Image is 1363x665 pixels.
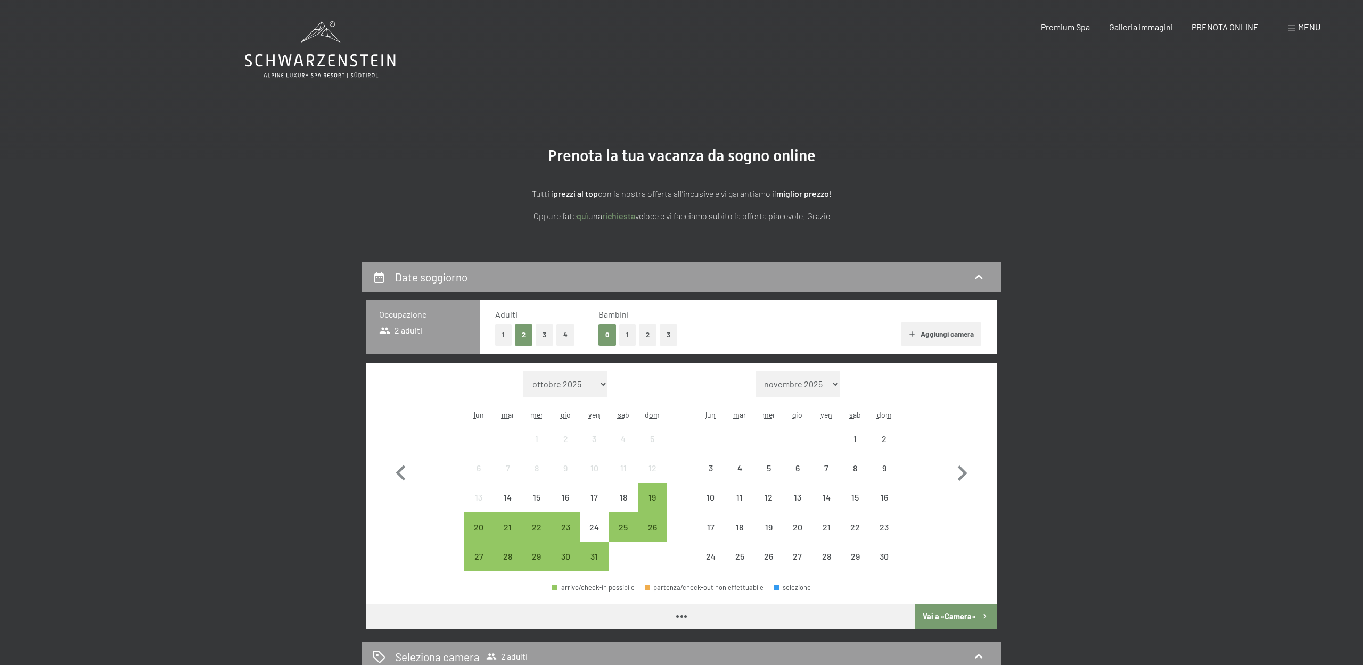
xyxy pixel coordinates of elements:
[725,454,754,483] div: Tue Nov 04 2025
[697,523,724,550] div: 17
[523,435,550,461] div: 1
[580,425,609,453] div: arrivo/check-in non effettuabile
[1298,22,1320,32] span: Menu
[725,512,754,541] div: Tue Nov 18 2025
[522,542,551,571] div: Wed Oct 29 2025
[493,454,522,483] div: Tue Oct 07 2025
[870,425,899,453] div: Sun Nov 02 2025
[523,464,550,491] div: 8
[609,483,638,512] div: arrivo/check-in non effettuabile
[464,483,493,512] div: Mon Oct 13 2025
[870,512,899,541] div: arrivo/check-in non effettuabile
[464,454,493,483] div: arrivo/check-in non effettuabile
[754,483,783,512] div: Wed Nov 12 2025
[609,425,638,453] div: arrivo/check-in non effettuabile
[638,512,667,541] div: arrivo/check-in possibile
[502,410,514,419] abbr: martedì
[870,483,899,512] div: arrivo/check-in non effettuabile
[523,523,550,550] div: 22
[841,512,869,541] div: arrivo/check-in non effettuabile
[561,410,571,419] abbr: giovedì
[493,512,522,541] div: Tue Oct 21 2025
[551,454,580,483] div: Thu Oct 09 2025
[551,425,580,453] div: arrivo/check-in non effettuabile
[379,309,467,320] h3: Occupazione
[725,483,754,512] div: arrivo/check-in non effettuabile
[580,512,609,541] div: arrivo/check-in non effettuabile
[645,584,764,591] div: partenza/check-out non effettuabile
[495,309,518,319] span: Adulti
[493,512,522,541] div: arrivo/check-in possibile
[464,542,493,571] div: arrivo/check-in possibile
[841,483,869,512] div: arrivo/check-in non effettuabile
[494,493,521,520] div: 14
[776,188,829,198] strong: miglior prezzo
[639,324,656,346] button: 2
[580,512,609,541] div: Fri Oct 24 2025
[522,512,551,541] div: arrivo/check-in possibile
[598,309,629,319] span: Bambini
[841,483,869,512] div: Sat Nov 15 2025
[530,410,543,419] abbr: mercoledì
[901,322,981,346] button: Aggiungi camera
[812,542,841,571] div: arrivo/check-in non effettuabile
[465,464,492,491] div: 6
[610,464,637,491] div: 11
[783,542,812,571] div: arrivo/check-in non effettuabile
[493,483,522,512] div: Tue Oct 14 2025
[581,435,607,461] div: 3
[696,483,725,512] div: Mon Nov 10 2025
[610,493,637,520] div: 18
[783,483,812,512] div: arrivo/check-in non effettuabile
[696,454,725,483] div: arrivo/check-in non effettuabile
[841,454,869,483] div: Sat Nov 08 2025
[696,542,725,571] div: arrivo/check-in non effettuabile
[493,454,522,483] div: arrivo/check-in non effettuabile
[551,542,580,571] div: arrivo/check-in possibile
[580,425,609,453] div: Fri Oct 03 2025
[638,483,667,512] div: arrivo/check-in possibile
[696,512,725,541] div: Mon Nov 17 2025
[812,454,841,483] div: Fri Nov 07 2025
[523,552,550,579] div: 29
[784,493,811,520] div: 13
[618,410,629,419] abbr: sabato
[762,410,775,419] abbr: mercoledì
[639,523,666,550] div: 26
[784,552,811,579] div: 27
[783,454,812,483] div: Thu Nov 06 2025
[842,464,868,491] div: 8
[553,188,598,198] strong: prezzi al top
[645,410,660,419] abbr: domenica
[792,410,802,419] abbr: giovedì
[385,371,416,571] button: Mese precedente
[522,483,551,512] div: Wed Oct 15 2025
[870,512,899,541] div: Sun Nov 23 2025
[812,483,841,512] div: arrivo/check-in non effettuabile
[552,493,579,520] div: 16
[726,493,753,520] div: 11
[726,552,753,579] div: 25
[580,454,609,483] div: arrivo/check-in non effettuabile
[581,493,607,520] div: 17
[1192,22,1259,32] span: PRENOTA ONLINE
[754,542,783,571] div: Wed Nov 26 2025
[493,542,522,571] div: Tue Oct 28 2025
[522,542,551,571] div: arrivo/check-in possibile
[609,483,638,512] div: Sat Oct 18 2025
[813,464,840,491] div: 7
[849,410,861,419] abbr: sabato
[548,146,816,165] span: Prenota la tua vacanza da sogno online
[783,542,812,571] div: Thu Nov 27 2025
[871,435,898,461] div: 2
[552,584,635,591] div: arrivo/check-in possibile
[577,211,588,221] a: quì
[812,512,841,541] div: Fri Nov 21 2025
[696,512,725,541] div: arrivo/check-in non effettuabile
[783,483,812,512] div: Thu Nov 13 2025
[610,523,637,550] div: 25
[493,483,522,512] div: arrivo/check-in non effettuabile
[842,552,868,579] div: 29
[551,454,580,483] div: arrivo/check-in non effettuabile
[522,483,551,512] div: arrivo/check-in non effettuabile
